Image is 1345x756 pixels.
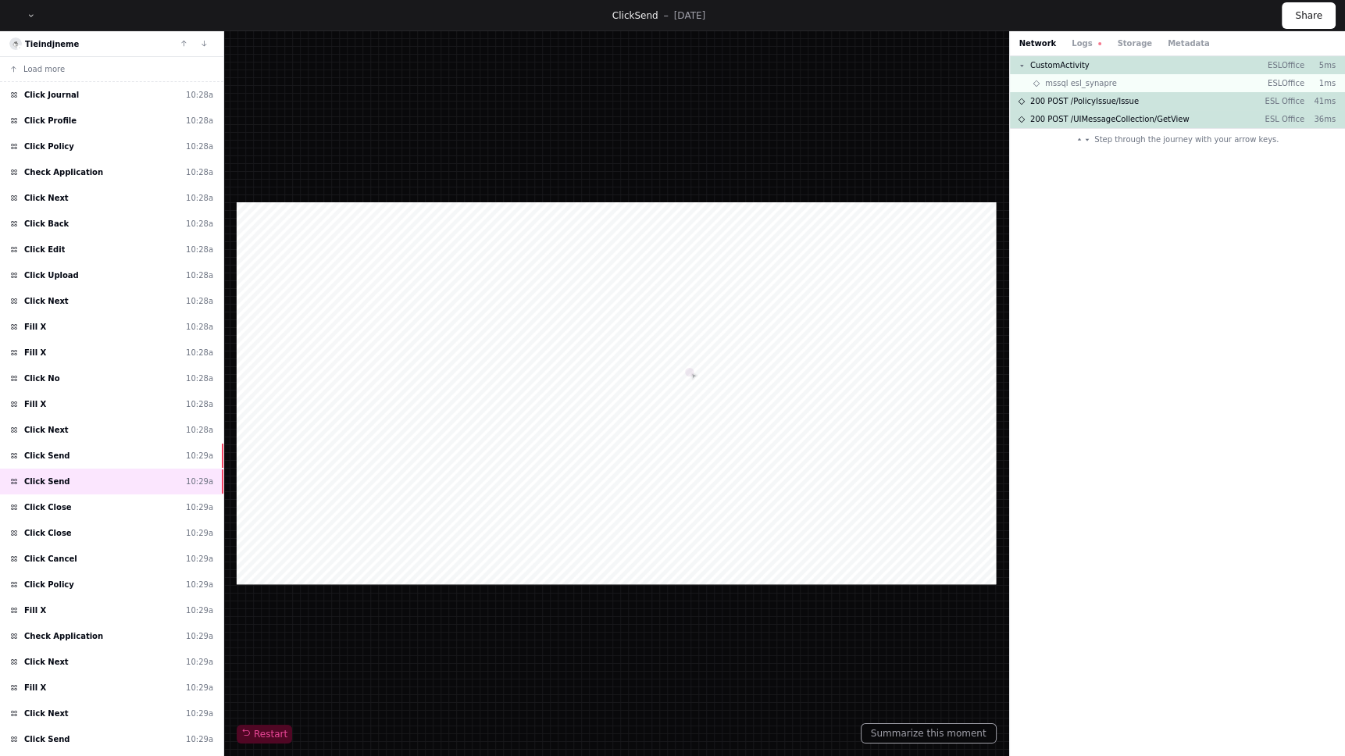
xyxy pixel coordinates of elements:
[24,166,103,178] span: Check Application
[23,63,65,75] span: Load more
[1261,77,1304,89] p: ESLOffice
[1030,95,1139,107] span: 200 POST /PolicyIssue/Issue
[24,347,46,358] span: Fill X
[24,733,70,745] span: Click Send
[24,708,69,719] span: Click Next
[24,579,74,590] span: Click Policy
[11,39,21,49] img: 7.svg
[1304,77,1336,89] p: 1ms
[186,269,213,281] div: 10:28a
[24,141,74,152] span: Click Policy
[186,141,213,152] div: 10:28a
[186,218,213,230] div: 10:28a
[186,501,213,513] div: 10:29a
[1094,134,1279,145] span: Step through the journey with your arrow keys.
[1030,59,1090,71] span: CustomActivity
[186,192,213,204] div: 10:28a
[24,218,69,230] span: Click Back
[861,723,997,744] button: Summarize this moment
[186,682,213,694] div: 10:29a
[24,476,70,487] span: Click Send
[186,115,213,127] div: 10:28a
[186,579,213,590] div: 10:29a
[24,321,46,333] span: Fill X
[1168,37,1210,49] button: Metadata
[24,115,77,127] span: Click Profile
[1030,113,1190,125] span: 200 POST /UIMessageCollection/GetView
[24,682,46,694] span: Fill X
[186,450,213,462] div: 10:29a
[24,89,79,101] span: Click Journal
[186,553,213,565] div: 10:29a
[1117,37,1151,49] button: Storage
[24,192,69,204] span: Click Next
[186,527,213,539] div: 10:29a
[186,398,213,410] div: 10:28a
[186,604,213,616] div: 10:29a
[1261,113,1304,125] p: ESL Office
[25,40,79,48] a: Tieindjneme
[1045,77,1117,89] span: mssql esl_synapre
[1019,37,1057,49] button: Network
[186,295,213,307] div: 10:28a
[1304,95,1336,107] p: 41ms
[24,424,69,436] span: Click Next
[186,89,213,101] div: 10:28a
[186,630,213,642] div: 10:29a
[24,450,70,462] span: Click Send
[612,10,635,21] span: Click
[1072,37,1101,49] button: Logs
[186,373,213,384] div: 10:28a
[24,527,72,539] span: Click Close
[634,10,658,21] span: Send
[24,373,60,384] span: Click No
[24,604,46,616] span: Fill X
[186,708,213,719] div: 10:29a
[186,347,213,358] div: 10:28a
[186,424,213,436] div: 10:28a
[24,553,77,565] span: Click Cancel
[1304,59,1336,71] p: 5ms
[1304,113,1336,125] p: 36ms
[24,501,72,513] span: Click Close
[1261,59,1304,71] p: ESLOffice
[186,244,213,255] div: 10:28a
[186,321,213,333] div: 10:28a
[241,728,287,740] span: Restart
[24,630,103,642] span: Check Application
[1282,2,1336,29] button: Share
[24,656,69,668] span: Click Next
[186,476,213,487] div: 10:29a
[24,269,79,281] span: Click Upload
[24,295,69,307] span: Click Next
[1261,95,1304,107] p: ESL Office
[186,166,213,178] div: 10:28a
[237,725,292,744] button: Restart
[186,733,213,745] div: 10:29a
[24,398,46,410] span: Fill X
[674,9,706,22] p: [DATE]
[24,244,65,255] span: Click Edit
[186,656,213,668] div: 10:29a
